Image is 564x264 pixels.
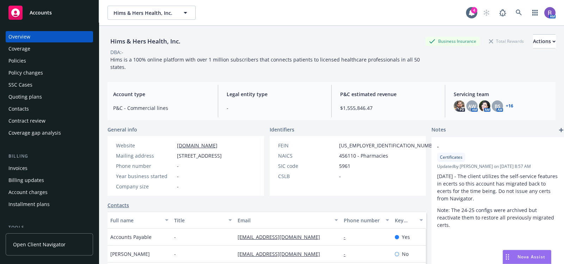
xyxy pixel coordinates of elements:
div: Coverage [8,43,30,54]
span: Account type [113,90,209,98]
div: SSC Cases [8,79,32,90]
div: Year business started [116,172,174,180]
button: Hims & Hers Health, Inc. [108,6,196,20]
div: Business Insurance [425,37,480,46]
a: Coverage gap analysis [6,127,93,139]
div: Drag to move [503,250,512,264]
span: - [339,172,341,180]
a: [DOMAIN_NAME] [177,142,217,149]
span: No [402,250,409,258]
span: - [174,233,176,241]
a: Start snowing [479,6,493,20]
a: Switch app [528,6,542,20]
div: Full name [110,217,161,224]
span: BS [495,102,501,110]
div: FEIN [278,142,336,149]
div: Quoting plans [8,91,42,102]
a: [EMAIL_ADDRESS][DOMAIN_NAME] [238,234,326,240]
a: [EMAIL_ADDRESS][DOMAIN_NAME] [238,251,326,257]
button: Full name [108,212,171,229]
span: - [177,172,179,180]
div: Billing updates [8,175,44,186]
span: Accounts [30,10,52,16]
div: Actions [533,35,556,48]
div: Title [174,217,225,224]
a: Contacts [6,103,93,115]
div: Phone number [344,217,381,224]
button: Email [235,212,341,229]
button: Phone number [341,212,392,229]
span: [STREET_ADDRESS] [177,152,222,159]
a: Policies [6,55,93,66]
div: SIC code [278,162,336,170]
span: - [174,250,176,258]
div: CSLB [278,172,336,180]
span: [US_EMPLOYER_IDENTIFICATION_NUMBER] [339,142,440,149]
div: Hims & Hers Health, Inc. [108,37,183,46]
a: Policy changes [6,67,93,78]
a: - [344,251,351,257]
div: Total Rewards [485,37,527,46]
span: Yes [402,233,410,241]
a: Overview [6,31,93,42]
button: Title [171,212,235,229]
button: Actions [533,34,556,48]
div: Policy changes [8,67,43,78]
span: AW [468,102,476,110]
div: Coverage gap analysis [8,127,61,139]
span: Hims & Hers Health, Inc. [114,9,174,17]
div: Contacts [8,103,29,115]
span: Updated by [PERSON_NAME] on [DATE] 8:57 AM [437,163,560,170]
div: Tools [6,224,93,231]
div: Email [238,217,330,224]
span: Nova Assist [517,254,545,260]
span: [PERSON_NAME] [110,250,150,258]
a: Contract review [6,115,93,127]
a: Invoices [6,163,93,174]
a: Billing updates [6,175,93,186]
span: Notes [431,126,446,134]
span: - [227,104,323,112]
div: Company size [116,183,174,190]
a: - [344,234,351,240]
a: Accounts [6,3,93,23]
p: [DATE] - The client utilizes the self-service features in ecerts so this account has migrated bac... [437,172,560,202]
a: edit [541,143,550,151]
span: 456110 - Pharmacies [339,152,388,159]
a: Report a Bug [496,6,510,20]
span: Hims is a 100% online platform with over 1 million subscribers that connects patients to licensed... [110,56,421,70]
div: NAICS [278,152,336,159]
a: Account charges [6,187,93,198]
span: - [177,183,179,190]
div: Invoices [8,163,27,174]
a: Quoting plans [6,91,93,102]
span: General info [108,126,137,133]
button: Key contact [392,212,426,229]
span: Identifiers [270,126,294,133]
span: - [437,143,541,150]
button: Nova Assist [503,250,551,264]
span: Open Client Navigator [13,241,66,248]
div: DBA: - [110,48,123,56]
a: Contacts [108,201,129,209]
div: Account charges [8,187,48,198]
div: Contract review [8,115,45,127]
img: photo [544,7,556,18]
div: Installment plans [8,199,50,210]
div: Website [116,142,174,149]
span: $1,555,846.47 [340,104,436,112]
span: Accounts Payable [110,233,152,241]
img: photo [479,100,490,112]
div: Policies [8,55,26,66]
div: Overview [8,31,30,42]
div: 4 [471,7,477,13]
span: Legal entity type [227,90,323,98]
a: +16 [506,104,513,108]
div: Billing [6,153,93,160]
span: P&C - Commercial lines [113,104,209,112]
div: Phone number [116,162,174,170]
span: Servicing team [454,90,550,98]
span: Certificates [440,154,462,160]
a: SSC Cases [6,79,93,90]
p: Note: The 24-25 configs were archived but reactivate them to restore all previously migrated certs. [437,206,560,229]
